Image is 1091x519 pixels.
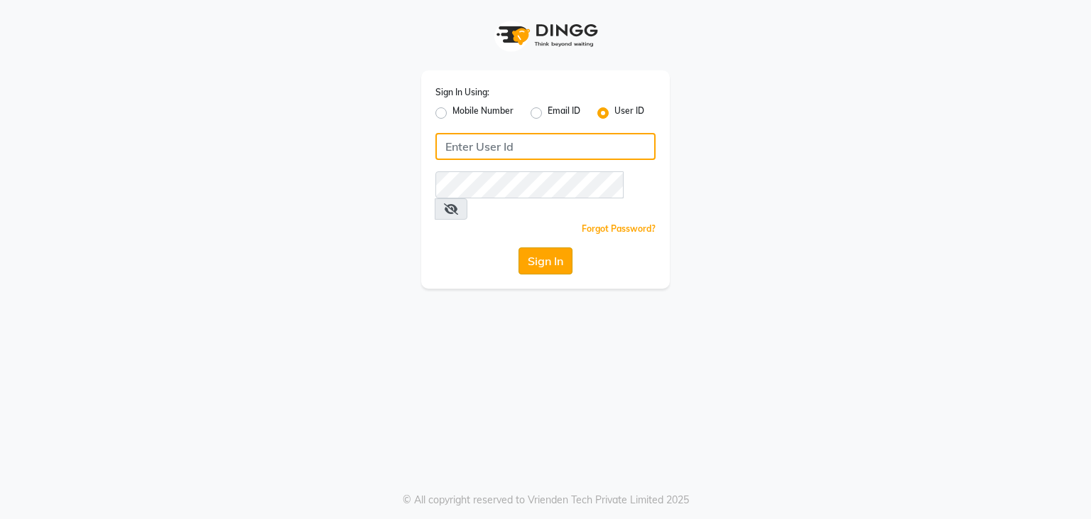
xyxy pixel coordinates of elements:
[519,247,572,274] button: Sign In
[582,223,656,234] a: Forgot Password?
[614,105,644,122] label: User ID
[452,105,514,122] label: Mobile Number
[435,171,624,198] input: Username
[489,14,602,56] img: logo1.svg
[435,86,489,99] label: Sign In Using:
[435,133,656,160] input: Username
[548,105,580,122] label: Email ID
